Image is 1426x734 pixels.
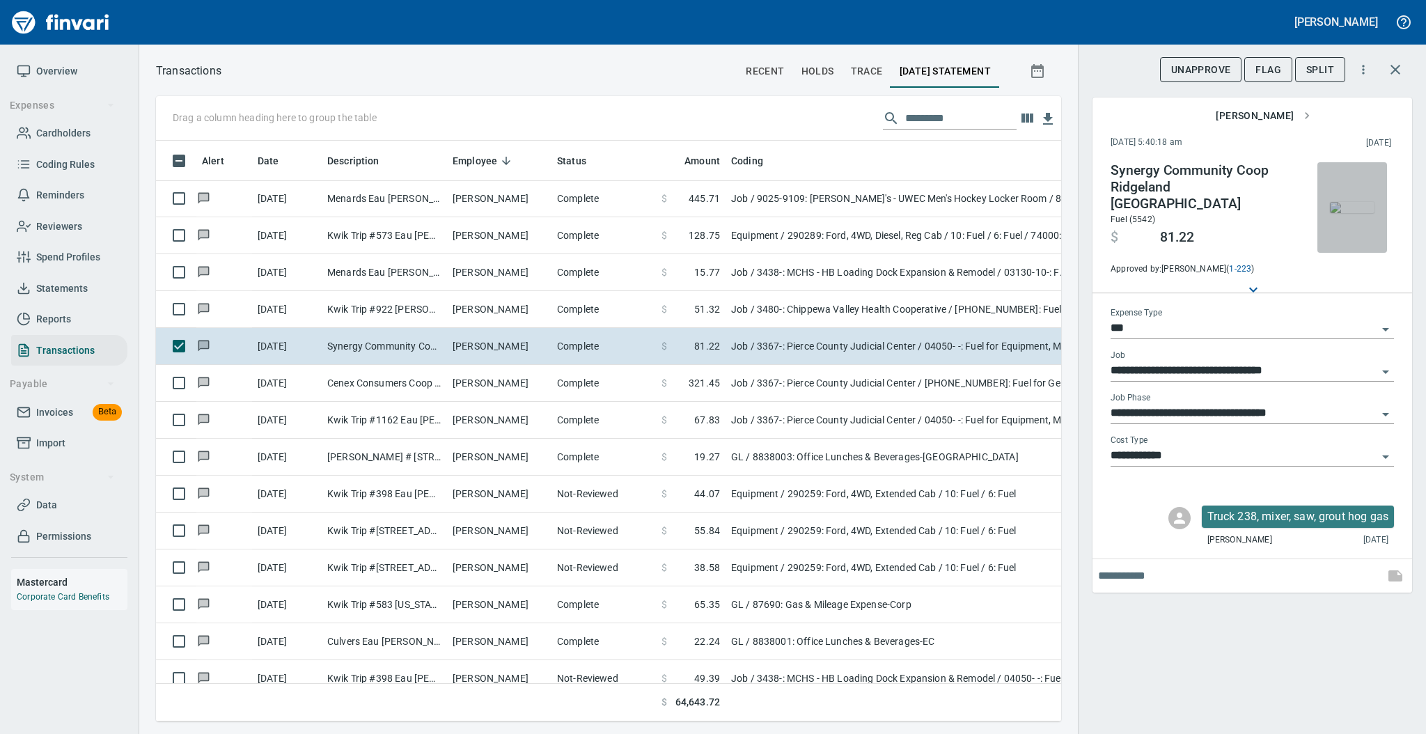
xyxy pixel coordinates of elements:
a: Reports [11,304,127,335]
td: Cenex Consumers Coop [PERSON_NAME] WI [322,365,447,402]
button: Open [1376,405,1395,424]
td: [DATE] [252,549,322,586]
span: Approved by: [PERSON_NAME] ( ) [1111,263,1300,276]
span: Flag [1255,61,1281,79]
td: [PERSON_NAME] [447,623,551,660]
td: [DATE] [252,217,322,254]
span: Has messages [196,563,211,572]
td: Complete [551,254,656,291]
td: [DATE] [252,328,322,365]
span: Has messages [196,489,211,498]
td: Kwik Trip #398 Eau [PERSON_NAME] [322,476,447,513]
td: [PERSON_NAME] [447,660,551,697]
span: Date [258,153,279,169]
span: UnApprove [1171,61,1231,79]
span: Has messages [196,600,211,609]
a: Coding Rules [11,149,127,180]
span: Alert [202,153,224,169]
span: $ [661,413,667,427]
span: $ [661,487,667,501]
span: 128.75 [689,228,720,242]
button: [PERSON_NAME] [1291,11,1381,33]
td: Complete [551,180,656,217]
td: Complete [551,623,656,660]
a: Import [11,428,127,459]
td: Complete [551,328,656,365]
td: Job / 3480-: Chippewa Valley Health Cooperative / [PHONE_NUMBER]: Fuel for General Conditions Equ... [726,291,1074,328]
span: This charge was settled by the merchant and appears on the 2025/09/13 statement. [1274,136,1391,150]
span: 38.58 [694,561,720,575]
span: 15.77 [694,265,720,279]
td: GL / 8838003: Office Lunches & Beverages-[GEOGRAPHIC_DATA] [726,439,1074,476]
td: Job / 3438-: MCHS - HB Loading Dock Expansion & Remodel / 04050- -: Fuel for Equipment, Masonry /... [726,660,1074,697]
span: Expenses [10,97,115,114]
td: [DATE] [252,254,322,291]
span: [DATE] [1363,533,1388,547]
button: Close transaction [1379,53,1412,86]
span: Cardholders [36,125,91,142]
a: Data [11,490,127,521]
span: Has messages [196,341,211,350]
label: Cost Type [1111,437,1148,445]
td: Not-Reviewed [551,660,656,697]
span: Import [36,435,65,452]
span: Employee [453,153,515,169]
td: Kwik Trip #573 Eau [PERSON_NAME] [322,217,447,254]
h6: Mastercard [17,575,127,590]
h5: [PERSON_NAME] [1294,15,1378,29]
a: Reminders [11,180,127,211]
td: [PERSON_NAME] # [STREET_ADDRESS] [322,439,447,476]
td: Job / 3367-: Pierce County Judicial Center / 04050- -: Fuel for Equipment, Masonry / 8: Indirects [726,402,1074,439]
button: Choose columns to display [1017,108,1037,129]
a: Overview [11,56,127,87]
span: Has messages [196,415,211,424]
td: [PERSON_NAME] [447,180,551,217]
span: [DATE] 5:40:18 am [1111,136,1274,150]
td: [PERSON_NAME] [447,513,551,549]
span: [PERSON_NAME] [1207,533,1272,547]
td: Equipment / 290289: Ford, 4WD, Diesel, Reg Cab / 10: Fuel / 6: Fuel / 74000: Fuel & Lubrication [726,217,1074,254]
span: $ [661,598,667,611]
span: Has messages [196,304,211,313]
td: Kwik Trip #[STREET_ADDRESS] [322,549,447,586]
a: 1-223 [1229,264,1251,274]
button: More [1348,54,1379,85]
td: [PERSON_NAME] [447,291,551,328]
span: holds [801,63,834,80]
td: [PERSON_NAME] [447,328,551,365]
td: Synergy Community Coop Ridgeland [GEOGRAPHIC_DATA] [322,328,447,365]
span: $ [1111,229,1118,246]
span: Reviewers [36,218,82,235]
td: [DATE] [252,623,322,660]
a: Permissions [11,521,127,552]
button: Payable [4,371,120,397]
a: Transactions [11,335,127,366]
span: Transactions [36,342,95,359]
span: Has messages [196,230,211,239]
td: Equipment / 290259: Ford, 4WD, Extended Cab / 10: Fuel / 6: Fuel [726,549,1074,586]
span: 19.27 [694,450,720,464]
td: [DATE] [252,476,322,513]
td: Complete [551,439,656,476]
span: Has messages [196,673,211,682]
div: Click for options [1202,506,1394,528]
button: Open [1376,447,1395,467]
td: Culvers Eau [PERSON_NAME] Eau [PERSON_NAME] [322,623,447,660]
button: Split [1295,57,1345,83]
td: [PERSON_NAME] [447,254,551,291]
span: Has messages [196,526,211,535]
span: $ [661,228,667,242]
span: 445.71 [689,192,720,205]
a: Finvari [8,6,113,39]
span: Has messages [196,637,211,646]
td: Job / 3438-: MCHS - HB Loading Dock Expansion & Remodel / 03130-10-: Forming Material Conc Flatwo... [726,254,1074,291]
td: Menards Eau [PERSON_NAME] [PERSON_NAME] Eau [PERSON_NAME] [322,180,447,217]
button: Flag [1244,57,1292,83]
span: $ [661,339,667,353]
a: Spend Profiles [11,242,127,273]
td: [DATE] [252,586,322,623]
span: Reminders [36,187,84,204]
td: [DATE] [252,439,322,476]
span: Coding Rules [36,156,95,173]
h4: Synergy Community Coop Ridgeland [GEOGRAPHIC_DATA] [1111,162,1300,212]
